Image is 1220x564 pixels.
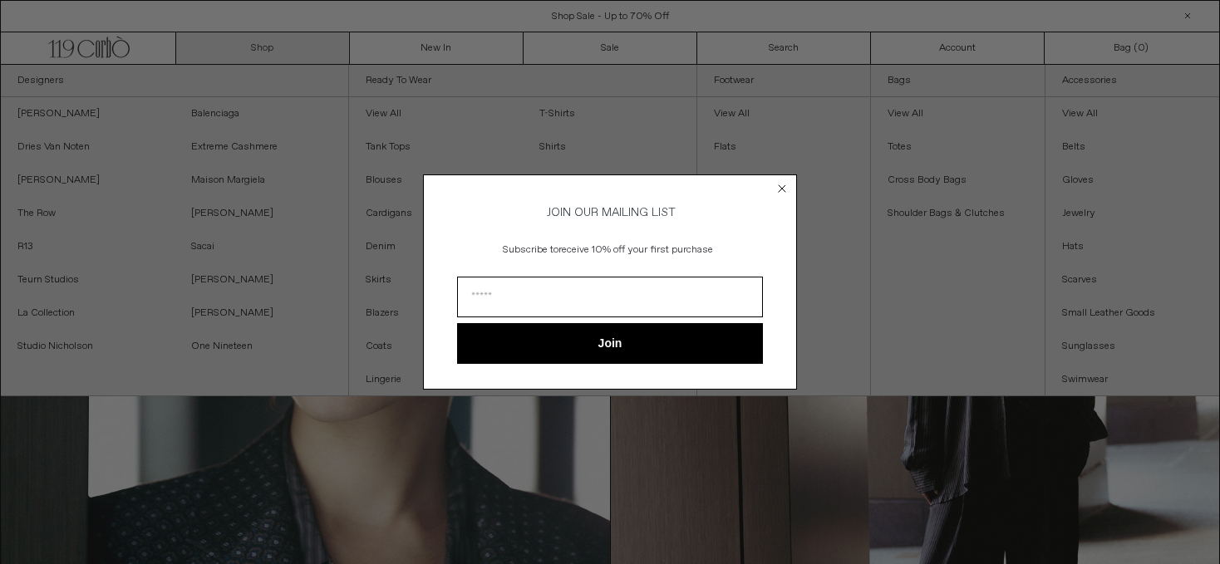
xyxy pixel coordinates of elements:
[774,180,790,197] button: Close dialog
[503,243,558,257] span: Subscribe to
[544,205,676,220] span: JOIN OUR MAILING LIST
[457,323,763,364] button: Join
[457,277,763,317] input: Email
[558,243,713,257] span: receive 10% off your first purchase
